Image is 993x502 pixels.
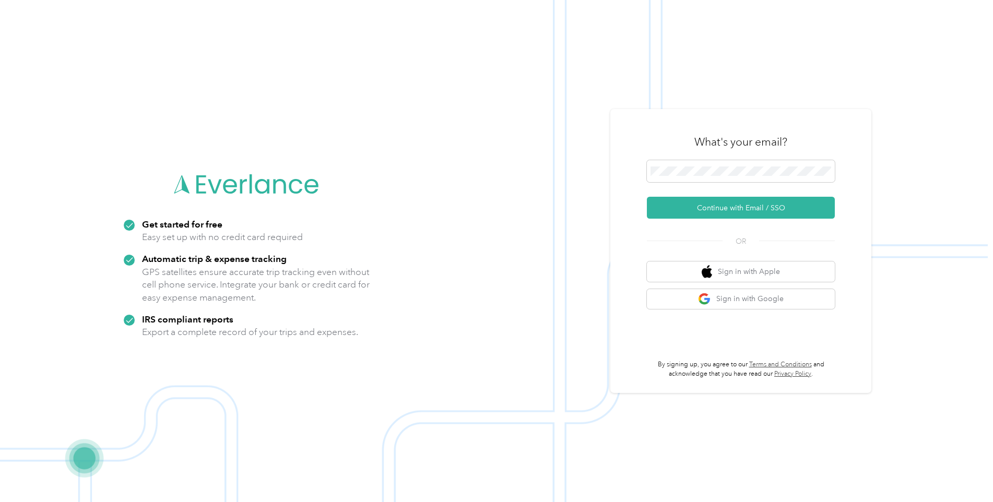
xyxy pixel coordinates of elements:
[647,197,835,219] button: Continue with Email / SSO
[142,219,222,230] strong: Get started for free
[647,360,835,378] p: By signing up, you agree to our and acknowledge that you have read our .
[723,236,759,247] span: OR
[142,314,233,325] strong: IRS compliant reports
[774,370,811,378] a: Privacy Policy
[142,231,303,244] p: Easy set up with no credit card required
[698,293,711,306] img: google logo
[142,326,358,339] p: Export a complete record of your trips and expenses.
[647,261,835,282] button: apple logoSign in with Apple
[935,444,993,502] iframe: Everlance-gr Chat Button Frame
[694,135,787,149] h3: What's your email?
[749,361,812,368] a: Terms and Conditions
[702,265,712,278] img: apple logo
[142,253,287,264] strong: Automatic trip & expense tracking
[142,266,370,304] p: GPS satellites ensure accurate trip tracking even without cell phone service. Integrate your bank...
[647,289,835,309] button: google logoSign in with Google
